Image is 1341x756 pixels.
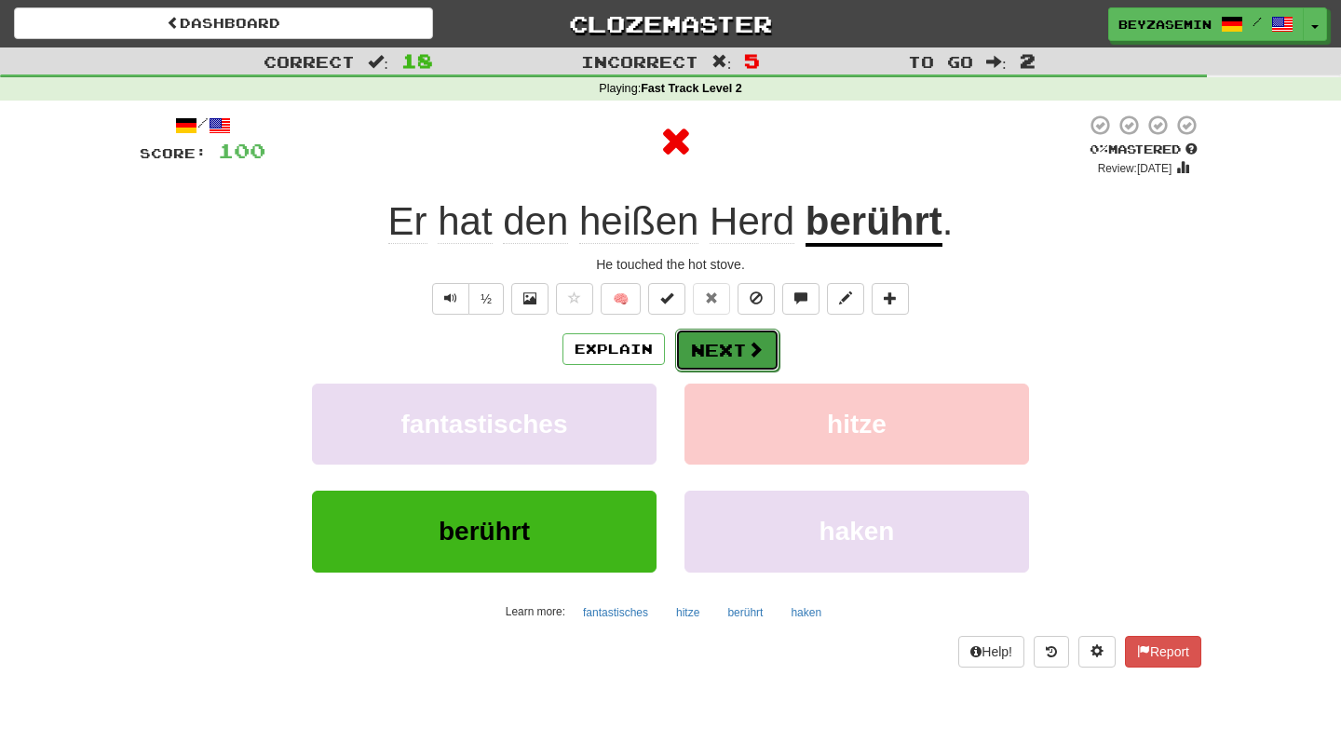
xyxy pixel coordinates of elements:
u: berührt [806,199,942,247]
button: Explain [562,333,665,365]
button: berührt [717,599,773,627]
span: Herd [710,199,794,244]
button: Show image (alt+x) [511,283,549,315]
button: Next [675,329,779,371]
button: Set this sentence to 100% Mastered (alt+m) [648,283,685,315]
span: haken [819,517,895,546]
button: Discuss sentence (alt+u) [782,283,819,315]
button: ½ [468,283,504,315]
span: 18 [401,49,433,72]
button: Round history (alt+y) [1034,636,1069,668]
span: hitze [827,410,887,439]
span: / [1253,15,1262,28]
span: : [368,54,388,70]
small: Review: [DATE] [1098,162,1172,175]
span: heißen [579,199,698,244]
span: To go [908,52,973,71]
button: berührt [312,491,657,572]
span: 5 [744,49,760,72]
a: beyzasemin / [1108,7,1304,41]
span: . [942,199,954,243]
small: Learn more: [506,605,565,618]
span: 0 % [1090,142,1108,156]
span: : [986,54,1007,70]
a: Dashboard [14,7,433,39]
div: He touched the hot stove. [140,255,1201,274]
span: beyzasemin [1118,16,1212,33]
button: haken [780,599,832,627]
button: Reset to 0% Mastered (alt+r) [693,283,730,315]
button: haken [684,491,1029,572]
button: fantastisches [312,384,657,465]
span: : [711,54,732,70]
strong: Fast Track Level 2 [641,82,742,95]
div: / [140,114,265,137]
span: hat [438,199,492,244]
span: Incorrect [581,52,698,71]
button: Edit sentence (alt+d) [827,283,864,315]
span: Correct [264,52,355,71]
span: Er [388,199,427,244]
span: Score: [140,145,207,161]
span: 2 [1020,49,1036,72]
div: Mastered [1086,142,1201,158]
button: fantastisches [573,599,658,627]
span: den [503,199,568,244]
span: fantastisches [401,410,568,439]
button: Ignore sentence (alt+i) [738,283,775,315]
button: hitze [684,384,1029,465]
button: Add to collection (alt+a) [872,283,909,315]
span: berührt [439,517,530,546]
button: Help! [958,636,1024,668]
button: 🧠 [601,283,641,315]
a: Clozemaster [461,7,880,40]
button: Report [1125,636,1201,668]
button: Play sentence audio (ctl+space) [432,283,469,315]
button: Favorite sentence (alt+f) [556,283,593,315]
span: 100 [218,139,265,162]
div: Text-to-speech controls [428,283,504,315]
button: hitze [666,599,710,627]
